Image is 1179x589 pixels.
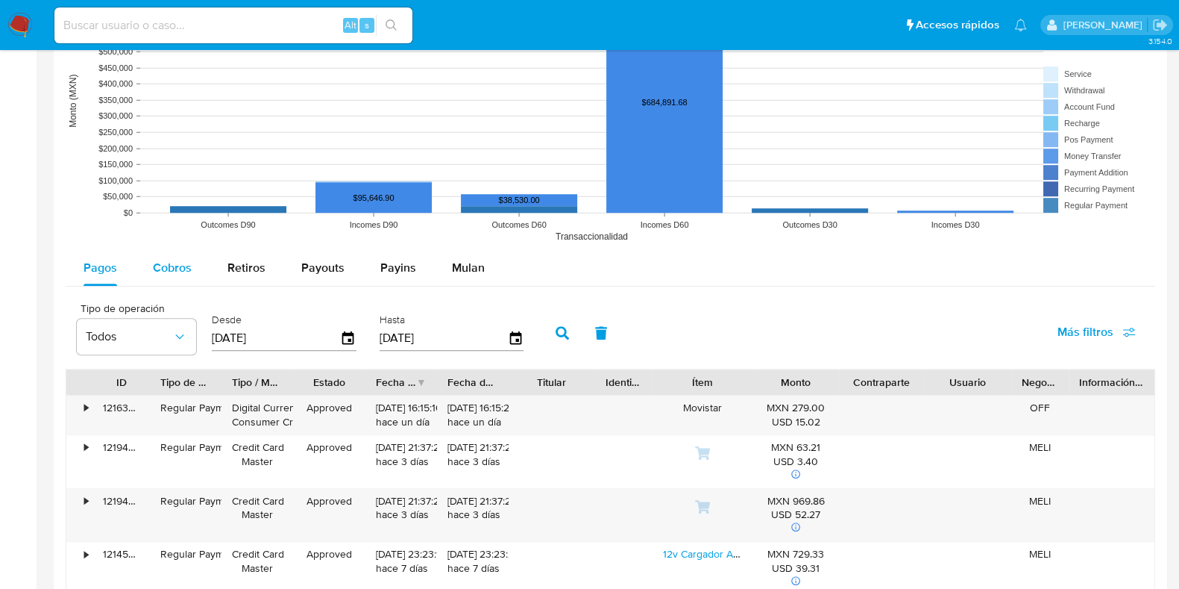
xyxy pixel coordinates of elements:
input: Buscar usuario o caso... [54,16,412,35]
a: Notificaciones [1014,19,1027,31]
span: Alt [345,18,356,32]
a: Salir [1152,17,1168,33]
span: Accesos rápidos [916,17,999,33]
p: carlos.soto@mercadolibre.com.mx [1063,18,1147,32]
span: s [365,18,369,32]
button: search-icon [376,15,406,36]
span: 3.154.0 [1148,35,1172,47]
